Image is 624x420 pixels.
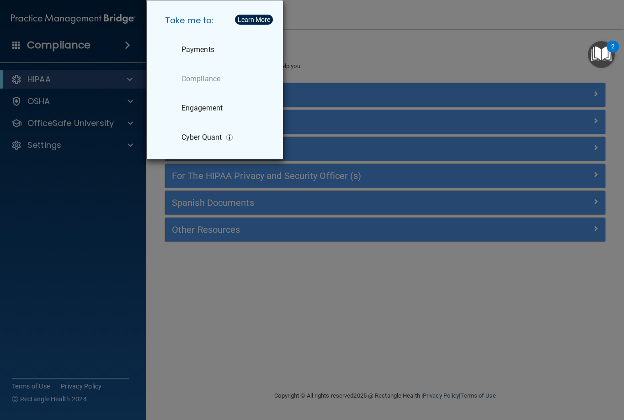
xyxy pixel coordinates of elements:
button: Open Resource Center, 2 new notifications [588,41,615,68]
p: Payments [181,45,214,54]
div: 2 [611,47,614,58]
h5: Take me to: [158,8,276,33]
p: Engagement [181,104,223,113]
a: Cyber Quant [158,125,276,150]
button: Learn More [235,15,273,25]
a: Engagement [158,95,276,121]
p: Cyber Quant [181,133,222,142]
a: Compliance [158,66,276,92]
a: Payments [158,37,276,63]
div: Learn More [238,16,270,23]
